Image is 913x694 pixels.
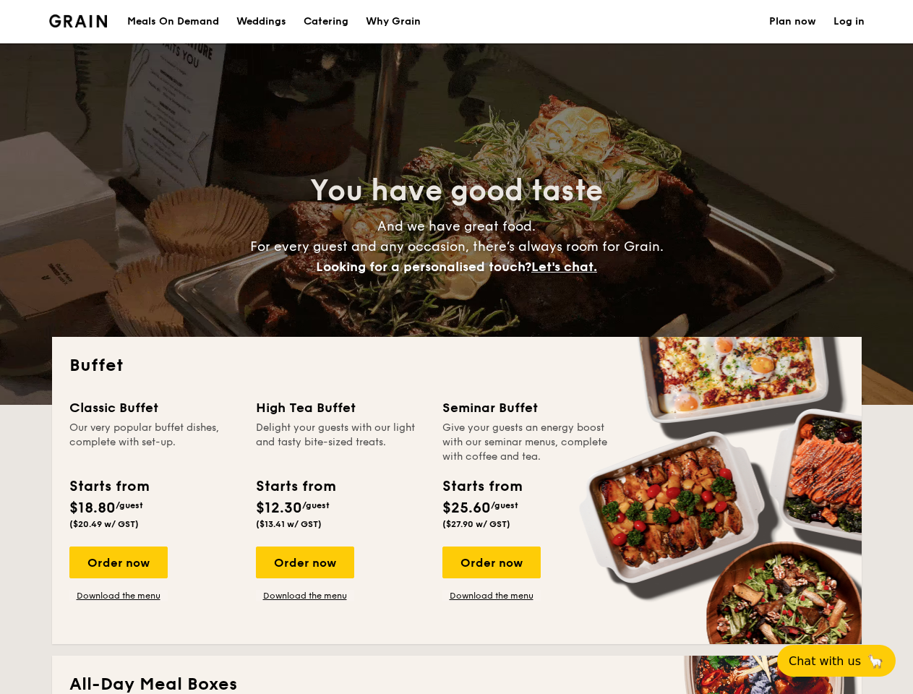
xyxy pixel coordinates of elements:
[442,519,510,529] span: ($27.90 w/ GST)
[49,14,108,27] img: Grain
[256,519,322,529] span: ($13.41 w/ GST)
[69,519,139,529] span: ($20.49 w/ GST)
[789,654,861,668] span: Chat with us
[69,500,116,517] span: $18.80
[256,500,302,517] span: $12.30
[69,590,168,601] a: Download the menu
[442,590,541,601] a: Download the menu
[302,500,330,510] span: /guest
[442,398,612,418] div: Seminar Buffet
[69,547,168,578] div: Order now
[256,421,425,464] div: Delight your guests with our light and tasty bite-sized treats.
[777,645,896,677] button: Chat with us🦙
[442,476,521,497] div: Starts from
[531,259,597,275] span: Let's chat.
[250,218,664,275] span: And we have great food. For every guest and any occasion, there’s always room for Grain.
[69,354,844,377] h2: Buffet
[256,398,425,418] div: High Tea Buffet
[69,398,239,418] div: Classic Buffet
[69,421,239,464] div: Our very popular buffet dishes, complete with set-up.
[442,500,491,517] span: $25.60
[49,14,108,27] a: Logotype
[256,476,335,497] div: Starts from
[316,259,531,275] span: Looking for a personalised touch?
[442,547,541,578] div: Order now
[116,500,143,510] span: /guest
[256,547,354,578] div: Order now
[69,476,148,497] div: Starts from
[867,653,884,669] span: 🦙
[256,590,354,601] a: Download the menu
[442,421,612,464] div: Give your guests an energy boost with our seminar menus, complete with coffee and tea.
[310,173,603,208] span: You have good taste
[491,500,518,510] span: /guest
